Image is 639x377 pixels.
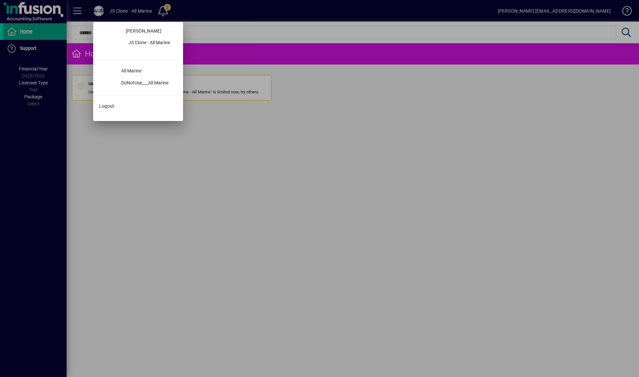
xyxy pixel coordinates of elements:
a: Profile [97,34,123,46]
button: JS Clone - All Marine [123,37,180,49]
button: All Marine [97,65,180,77]
div: All Marine [116,65,180,77]
a: [PERSON_NAME] [123,25,180,37]
button: Logout [97,100,180,112]
button: DoNotUse___All Marine [97,77,180,89]
span: Logout [99,103,114,110]
div: DoNotUse___All Marine [116,77,180,89]
span: [PERSON_NAME] [126,28,161,35]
